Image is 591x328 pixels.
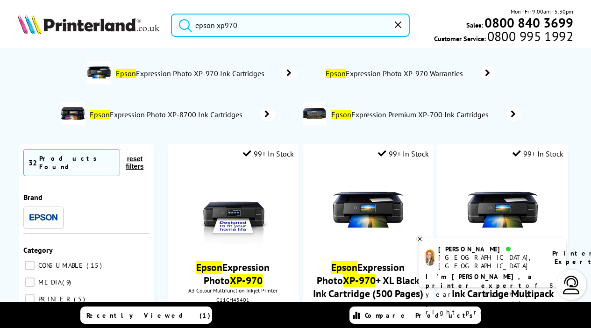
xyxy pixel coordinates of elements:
[18,14,159,36] a: Printerland Logo
[486,32,573,41] span: 0800 995 1992
[89,102,275,127] a: EpsonExpression Photo XP-8700 Ink Cartridges
[61,102,85,125] img: C11CK46401-conspage.jpg
[331,261,357,274] mark: Epson
[25,294,35,304] input: PRINTER 5
[23,193,43,202] span: Brand
[25,261,35,270] input: CONSUMABLE 15
[303,102,326,125] img: XP-700-conspage.jpg
[326,69,346,78] mark: Epson
[39,154,115,171] div: Products Found
[196,261,222,274] mark: Epson
[23,245,53,255] span: Category
[89,110,246,119] span: Expression Photo XP-8700 Ink Cartridges
[483,18,573,27] a: 0800 840 3699
[325,69,466,78] span: Expression Photo XP-970 Warranties
[349,307,481,324] a: Compare Products
[438,253,541,270] div: [GEOGRAPHIC_DATA], [GEOGRAPHIC_DATA]
[511,7,573,16] span: Mon - Fri 9:00am - 5:30pm
[426,250,434,266] img: amy-livechat.png
[116,69,136,78] mark: Epson
[86,311,211,320] span: Recently Viewed (1)
[331,110,492,119] span: Expression Premium XP-700 Ink Cartridges
[426,272,534,290] b: I'm [PERSON_NAME], a printer expert
[198,175,268,245] img: epson-xp-970-front-new-small.jpg
[438,245,541,253] div: [PERSON_NAME]
[484,14,573,31] b: 0800 840 3699
[331,102,521,127] a: EpsonExpression Premium XP-700 Ink Cartridges
[29,214,57,221] img: Epson
[90,110,110,119] mark: Epson
[175,296,292,303] div: C11CH45401
[36,261,85,270] span: CONSUMABLE
[243,149,294,158] div: 99+ In Stock
[365,311,478,320] span: Compare Products
[333,175,403,245] img: Epson-XP-970-Front-Small.jpg
[87,61,111,84] img: C11CH45401-conspage.jpg
[562,276,581,294] img: user-headset-light.svg
[434,32,573,43] span: Customer Service:
[62,278,73,286] span: 9
[513,149,563,158] div: 99+ In Stock
[28,158,37,167] span: 32
[171,14,410,37] input: Search product or brand
[230,274,263,287] mark: XP-970
[80,307,212,324] a: Recently Viewed (1)
[74,295,87,303] span: 5
[115,69,268,78] span: Expression Photo XP-970 Ink Cartridges
[426,272,559,317] p: of 8 years! I can help you choose the right product
[36,295,73,303] span: PRINTER
[25,278,35,287] input: MEDIA 9
[325,67,495,80] a: EpsonExpression Photo XP-970 Warranties
[115,61,297,86] a: EpsonExpression Photo XP-970 Ink Cartridges
[307,300,429,307] span: A3 Colour Multifunction Inkjet Printer
[313,261,423,300] a: EpsonExpression PhotoXP-970+ XL Black Ink Cartridge (500 Pages)
[466,21,483,29] span: Sales:
[172,287,294,294] span: A3 Colour Multifunction Inkjet Printer
[18,14,159,34] img: Printerland Logo
[196,261,270,287] a: EpsonExpression PhotoXP-970
[343,274,376,287] mark: XP-970
[331,110,351,119] mark: Epson
[86,261,104,270] span: 15
[36,278,61,286] span: MEDIA
[120,155,150,171] button: reset filters
[378,149,429,158] div: 99+ In Stock
[468,175,538,245] img: Epson-XP-970-Front-Small.jpg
